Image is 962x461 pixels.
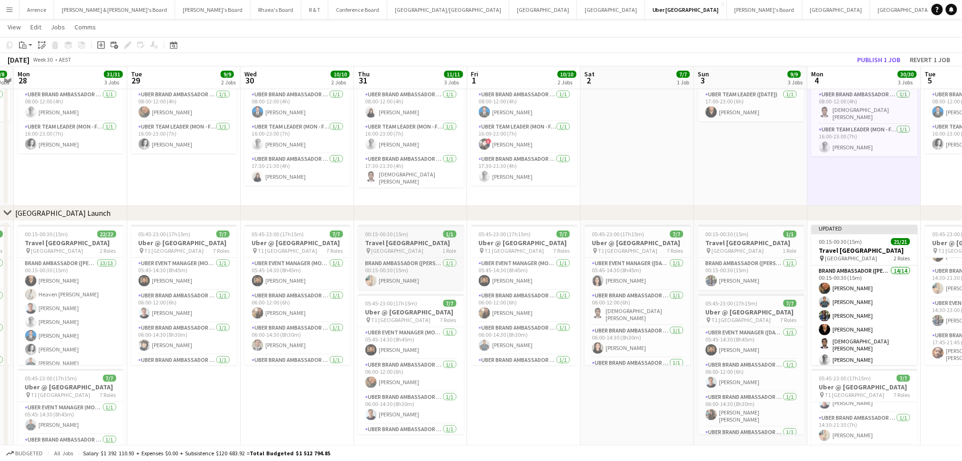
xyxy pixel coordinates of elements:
button: Uber [GEOGRAPHIC_DATA] [645,0,727,19]
button: [GEOGRAPHIC_DATA] [803,0,870,19]
button: Conference Board [328,0,387,19]
span: All jobs [52,450,75,457]
button: [GEOGRAPHIC_DATA]/[GEOGRAPHIC_DATA] [387,0,509,19]
button: Arrence [19,0,54,19]
app-card-role: UBER Brand Ambassador ([PERSON_NAME])1/107:00-13:00 (6h) [358,424,464,456]
button: [GEOGRAPHIC_DATA] [870,0,938,19]
a: Edit [27,21,45,33]
button: Revert 1 job [906,54,954,66]
button: [PERSON_NAME]'s Board [175,0,251,19]
span: Week 30 [31,56,55,63]
span: Edit [30,23,41,31]
button: R & T [301,0,328,19]
app-card-role: UBER Event Manager (Mon - Fri)1/105:45-14:30 (8h45m)[PERSON_NAME] [18,402,124,434]
span: View [8,23,21,31]
button: [GEOGRAPHIC_DATA] [509,0,577,19]
button: Rhaea's Board [251,0,301,19]
div: [DATE] [8,55,29,65]
button: [GEOGRAPHIC_DATA] [577,0,645,19]
app-card-role: UBER Brand Ambassador ([PERSON_NAME])1/106:00-14:30 (8h30m)[PERSON_NAME] [358,392,464,424]
span: Total Budgeted $1 512 794.85 [250,450,330,457]
a: View [4,21,25,33]
app-card-role: UBER Brand Ambassador ([DATE])1/106:00-14:30 (8h30m)[PERSON_NAME] [PERSON_NAME] [698,392,804,427]
span: Jobs [51,23,65,31]
button: [PERSON_NAME]'s Board [727,0,803,19]
button: Budgeted [5,448,44,459]
span: Comms [75,23,96,31]
div: Salary $1 392 110.93 + Expenses $0.00 + Subsistence $120 683.92 = [83,450,330,457]
button: Publish 1 job [854,54,905,66]
a: Comms [71,21,100,33]
div: AEST [59,56,71,63]
span: Budgeted [15,450,43,457]
app-card-role: UBER Brand Ambassador ([DATE])1/1 [698,427,804,459]
a: Jobs [47,21,69,33]
app-card-role: UBER Brand Ambassador ([PERSON_NAME])1/114:30-21:30 (7h)[PERSON_NAME] [812,413,918,445]
button: [PERSON_NAME] & [PERSON_NAME]'s Board [54,0,175,19]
